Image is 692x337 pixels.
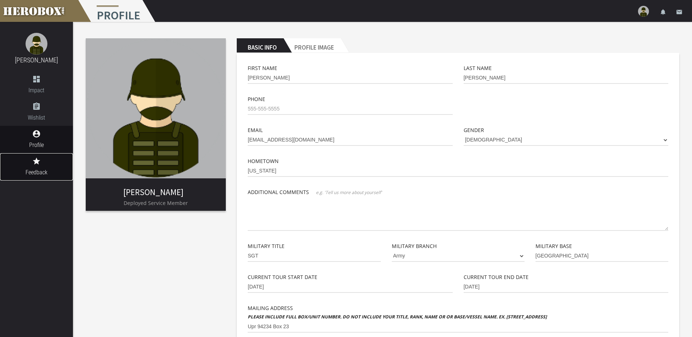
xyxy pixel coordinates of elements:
label: Military Branch [392,242,437,250]
img: image [26,33,47,55]
label: Gender [464,126,484,134]
h2: Basic Info [237,38,283,53]
label: Military Title [248,242,285,250]
i: email [676,9,683,15]
label: First Name [248,64,277,72]
input: 555-555-5555 [248,103,452,115]
span: e.g. 'Tell us more about yourself' [316,189,382,195]
label: Hometown [248,157,279,165]
label: Email [248,126,263,134]
label: Phone [248,95,265,103]
label: Military Base [536,242,572,250]
label: Last Name [464,64,492,72]
label: Current Tour Start Date [248,273,317,281]
a: [PERSON_NAME] [15,56,58,64]
a: [PERSON_NAME] [123,187,183,197]
input: MM-DD-YYYY [248,281,452,293]
img: user-image [638,6,649,17]
b: Please include full box/unit number. Do not include your title, rank, name or or base/vessel name... [248,314,547,320]
label: Mailing Address [248,304,547,321]
img: image [86,38,226,178]
p: Deployed Service Member [86,199,226,207]
i: account_circle [32,129,41,138]
h2: Profile Image [283,38,341,53]
label: Additional Comments [248,188,309,196]
input: MM-DD-YYYY [464,281,668,293]
i: notifications [660,9,666,15]
label: Current Tour End Date [464,273,529,281]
